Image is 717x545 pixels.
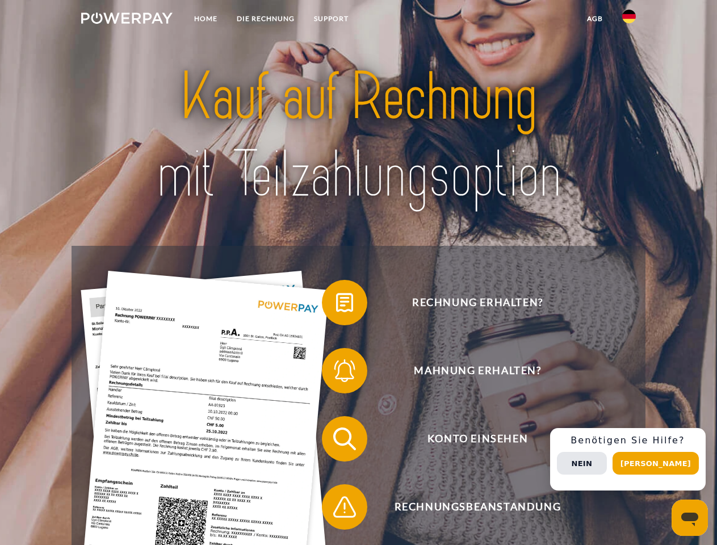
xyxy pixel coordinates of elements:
button: Rechnungsbeanstandung [322,484,617,530]
span: Rechnung erhalten? [338,280,617,325]
img: logo-powerpay-white.svg [81,12,173,24]
iframe: Schaltfläche zum Öffnen des Messaging-Fensters [672,500,708,536]
button: Rechnung erhalten? [322,280,617,325]
h3: Benötigen Sie Hilfe? [557,435,699,446]
span: Rechnungsbeanstandung [338,484,617,530]
button: Konto einsehen [322,416,617,462]
img: qb_bill.svg [330,288,359,317]
img: qb_warning.svg [330,493,359,521]
img: qb_bell.svg [330,357,359,385]
img: title-powerpay_de.svg [108,54,609,217]
img: de [622,10,636,23]
img: qb_search.svg [330,425,359,453]
span: Mahnung erhalten? [338,348,617,393]
span: Konto einsehen [338,416,617,462]
a: DIE RECHNUNG [227,9,304,29]
button: Mahnung erhalten? [322,348,617,393]
a: SUPPORT [304,9,358,29]
button: Nein [557,452,607,475]
a: agb [577,9,613,29]
button: [PERSON_NAME] [613,452,699,475]
a: Home [185,9,227,29]
div: Schnellhilfe [550,428,706,491]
